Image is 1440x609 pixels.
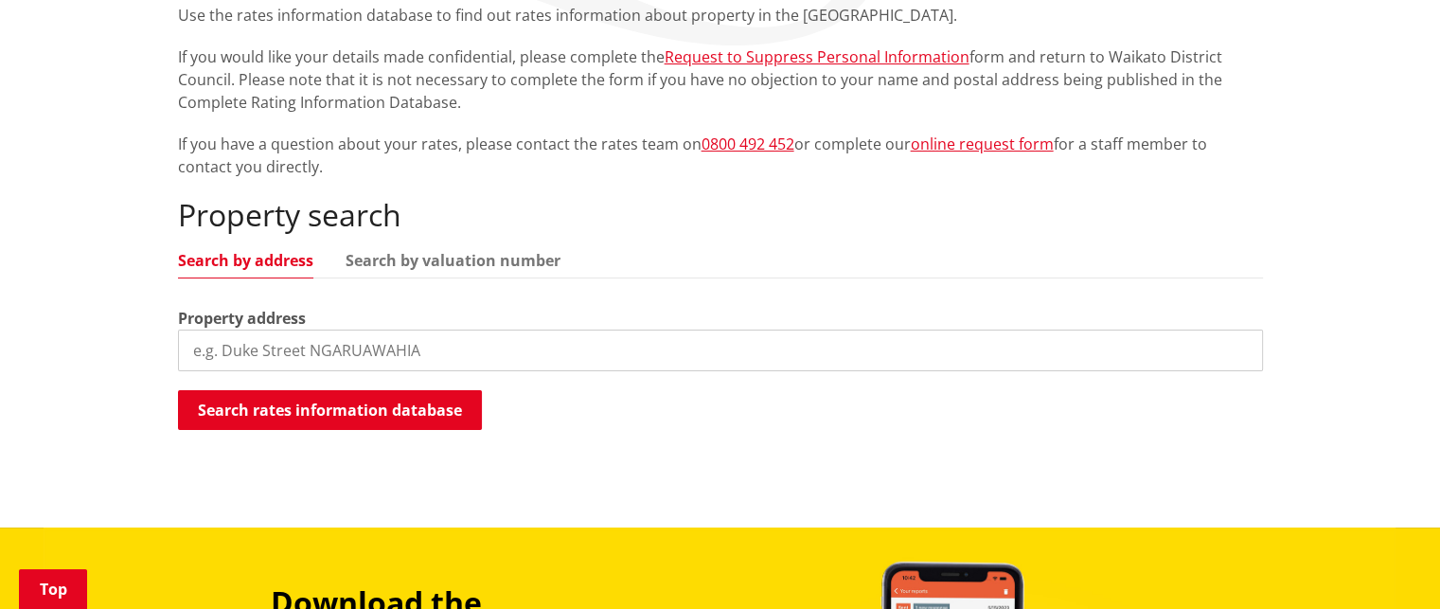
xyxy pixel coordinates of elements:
button: Search rates information database [178,390,482,430]
p: Use the rates information database to find out rates information about property in the [GEOGRAPHI... [178,4,1263,27]
a: Search by address [178,253,313,268]
a: Request to Suppress Personal Information [665,46,969,67]
a: Top [19,569,87,609]
a: online request form [911,134,1054,154]
p: If you would like your details made confidential, please complete the form and return to Waikato ... [178,45,1263,114]
label: Property address [178,307,306,330]
input: e.g. Duke Street NGARUAWAHIA [178,330,1263,371]
p: If you have a question about your rates, please contact the rates team on or complete our for a s... [178,133,1263,178]
a: 0800 492 452 [702,134,794,154]
iframe: Messenger Launcher [1353,529,1421,598]
h2: Property search [178,197,1263,233]
a: Search by valuation number [346,253,560,268]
